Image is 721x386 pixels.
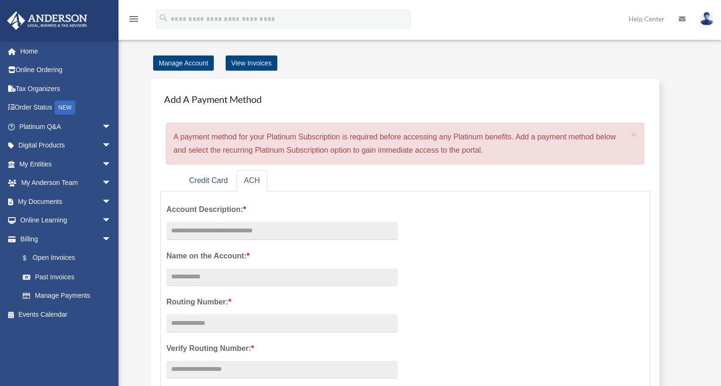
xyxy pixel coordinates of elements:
i: menu [128,13,139,25]
a: Events Calendar [7,305,126,324]
a: Order StatusNEW [7,98,126,118]
a: My Entitiesarrow_drop_down [7,155,126,174]
a: View Invoices [226,55,277,71]
span: arrow_drop_down [102,136,121,156]
a: Home [7,42,126,61]
a: menu [128,17,139,25]
a: Online Learningarrow_drop_down [7,211,126,230]
a: Billingarrow_drop_down [7,230,126,248]
span: arrow_drop_down [102,192,121,211]
label: Name on the Account: [166,249,398,263]
img: Anderson Advisors Platinum Portal [4,11,90,30]
a: Manage Payments [13,286,121,305]
span: arrow_drop_down [102,155,121,174]
a: Tax Organizers [7,79,126,98]
span: arrow_drop_down [102,117,121,137]
label: Account Description: [166,203,398,216]
span: arrow_drop_down [102,230,121,249]
span: arrow_drop_down [102,174,121,193]
button: Close [631,129,637,139]
a: Manage Account [153,55,214,71]
span: $ [28,252,33,264]
span: arrow_drop_down [102,211,121,230]
a: Platinum Q&Aarrow_drop_down [7,117,126,136]
i: search [158,13,169,23]
a: My Documentsarrow_drop_down [7,192,126,211]
a: Online Ordering [7,61,126,80]
a: $Open Invoices [13,248,126,268]
a: Credit Card [182,170,236,192]
a: Past Invoices [13,267,126,286]
div: A payment method for your Platinum Subscription is required before accessing any Platinum benefit... [166,123,644,165]
a: ACH [237,170,268,192]
span: × [631,129,637,140]
img: User Pic [700,12,714,26]
a: Digital Productsarrow_drop_down [7,136,126,155]
div: NEW [55,101,75,115]
a: My Anderson Teamarrow_drop_down [7,174,126,193]
label: Verify Routing Number: [166,342,398,355]
h4: Add A Payment Method [160,89,650,110]
label: Routing Number: [166,295,398,309]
